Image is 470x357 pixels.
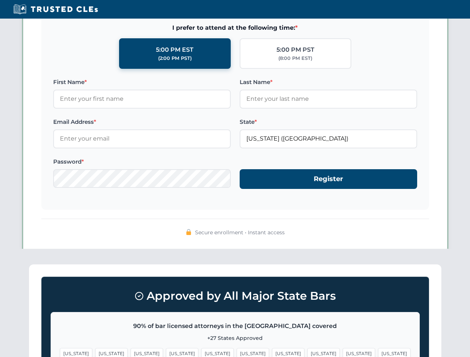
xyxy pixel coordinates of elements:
[53,118,231,126] label: Email Address
[53,23,417,33] span: I prefer to attend at the following time:
[51,286,420,306] h3: Approved by All Major State Bars
[53,129,231,148] input: Enter your email
[276,45,314,55] div: 5:00 PM PST
[240,118,417,126] label: State
[240,90,417,108] input: Enter your last name
[240,169,417,189] button: Register
[60,334,410,342] p: +27 States Approved
[278,55,312,62] div: (8:00 PM EST)
[60,321,410,331] p: 90% of bar licensed attorneys in the [GEOGRAPHIC_DATA] covered
[186,229,192,235] img: 🔒
[240,78,417,87] label: Last Name
[195,228,285,237] span: Secure enrollment • Instant access
[158,55,192,62] div: (2:00 PM PST)
[53,78,231,87] label: First Name
[156,45,194,55] div: 5:00 PM EST
[240,129,417,148] input: Florida (FL)
[53,157,231,166] label: Password
[11,4,100,15] img: Trusted CLEs
[53,90,231,108] input: Enter your first name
